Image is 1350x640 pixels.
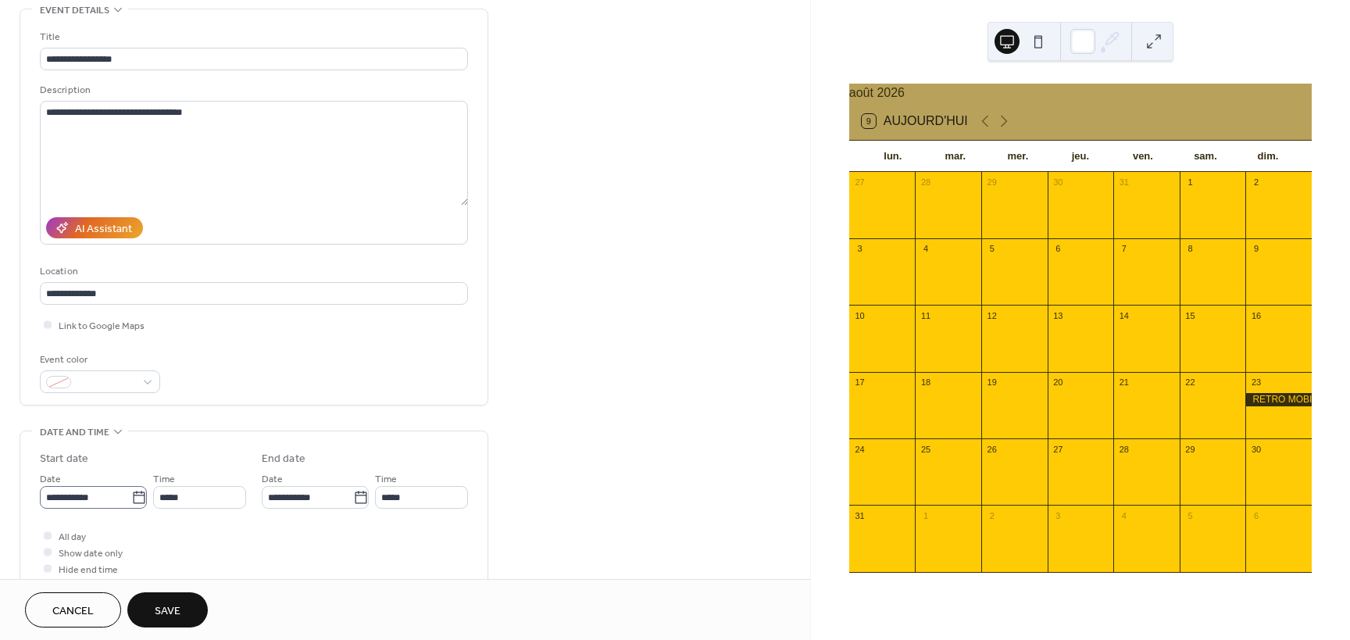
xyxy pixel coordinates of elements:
div: Start date [40,451,88,467]
div: sam. [1174,141,1237,172]
div: 17 [854,377,866,388]
div: 15 [1184,309,1196,321]
div: ven. [1112,141,1174,172]
div: 12 [986,309,998,321]
div: 30 [1052,177,1064,188]
div: 29 [1184,443,1196,455]
span: All day [59,529,86,545]
div: 11 [920,309,931,321]
div: 31 [1118,177,1130,188]
button: Save [127,592,208,627]
span: Cancel [52,603,94,620]
span: Time [375,471,397,488]
div: 5 [1184,509,1196,521]
div: 4 [920,243,931,255]
div: 28 [1118,443,1130,455]
div: 31 [854,509,866,521]
div: 5 [986,243,998,255]
div: 16 [1250,309,1262,321]
div: 25 [920,443,931,455]
div: mer. [987,141,1049,172]
div: 10 [854,309,866,321]
div: 19 [986,377,998,388]
div: 2 [986,509,998,521]
span: Hide end time [59,562,118,578]
div: 30 [1250,443,1262,455]
div: 21 [1118,377,1130,388]
div: 9 [1250,243,1262,255]
div: 4 [1118,509,1130,521]
span: Date [262,471,283,488]
div: Title [40,29,465,45]
div: 3 [1052,509,1064,521]
button: Cancel [25,592,121,627]
div: 14 [1118,309,1130,321]
div: 2 [1250,177,1262,188]
div: Event color [40,352,157,368]
div: 22 [1184,377,1196,388]
span: Time [153,471,175,488]
div: 27 [854,177,866,188]
span: Save [155,603,180,620]
div: 24 [854,443,866,455]
button: AI Assistant [46,217,143,238]
div: 26 [986,443,998,455]
div: jeu. [1049,141,1112,172]
div: 3 [854,243,866,255]
div: 18 [920,377,931,388]
div: 28 [920,177,931,188]
div: dim. [1237,141,1299,172]
div: 7 [1118,243,1130,255]
span: Event details [40,2,109,19]
div: août 2026 [849,84,1312,102]
div: 1 [1184,177,1196,188]
div: 13 [1052,309,1064,321]
div: 20 [1052,377,1064,388]
div: RETRO MOBILE @ SPA [1245,393,1312,406]
span: Date and time [40,424,109,441]
span: Show date only [59,545,123,562]
div: AI Assistant [75,221,132,238]
div: 8 [1184,243,1196,255]
span: Date [40,471,61,488]
div: Description [40,82,465,98]
button: 9Aujourd'hui [856,110,973,132]
div: 1 [920,509,931,521]
div: Location [40,263,465,280]
div: mar. [924,141,987,172]
div: 6 [1250,509,1262,521]
div: 23 [1250,377,1262,388]
div: 6 [1052,243,1064,255]
div: lun. [862,141,924,172]
div: 27 [1052,443,1064,455]
span: Link to Google Maps [59,318,145,334]
div: 29 [986,177,998,188]
div: End date [262,451,305,467]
